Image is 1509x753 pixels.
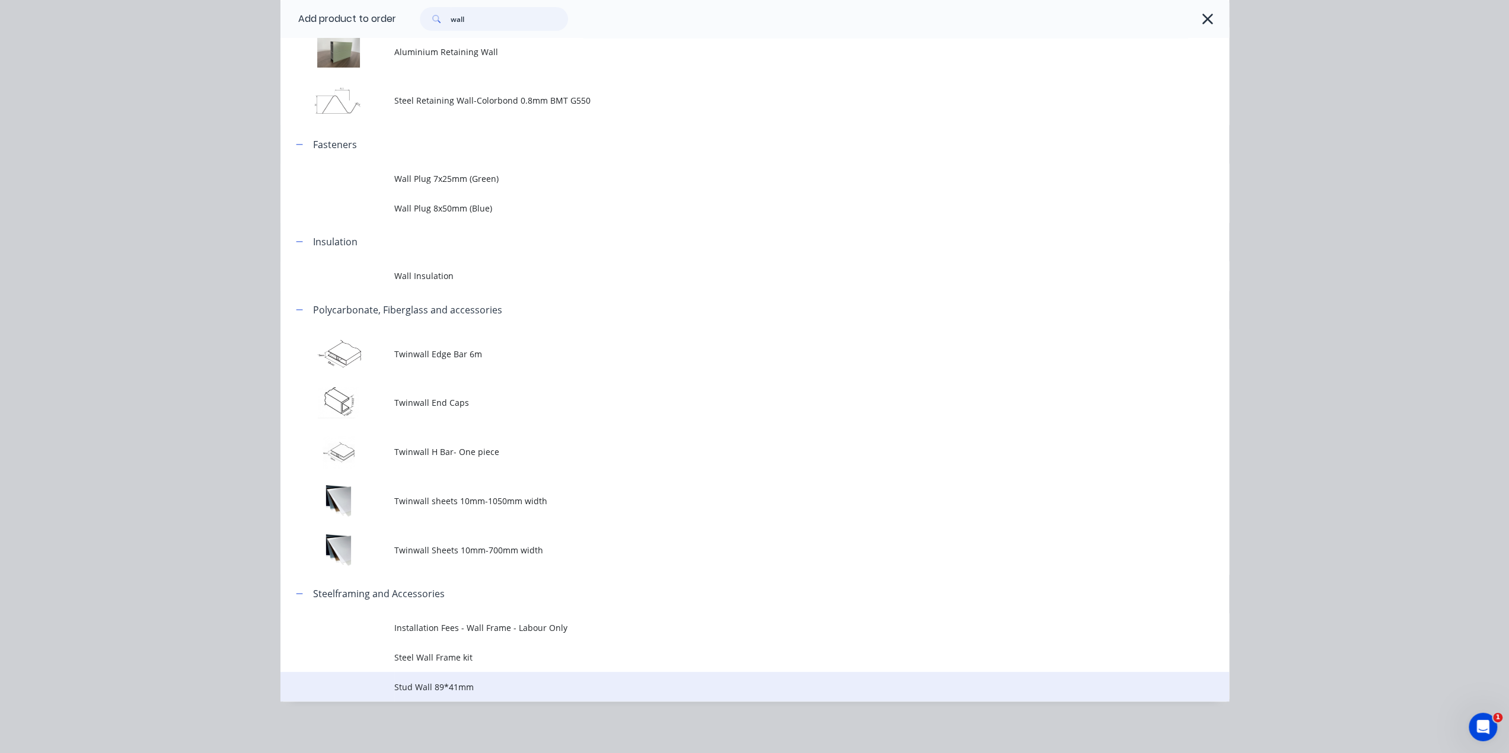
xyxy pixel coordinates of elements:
div: Insulation [313,235,358,249]
span: Steel Retaining Wall-Colorbond 0.8mm BMT G550 [394,94,1062,107]
span: Installation Fees - Wall Frame - Labour Only [394,621,1062,634]
span: Twinwall sheets 10mm-1050mm width [394,495,1062,507]
span: Twinwall Edge Bar 6m [394,348,1062,360]
span: Wall Plug 7x25mm (Green) [394,172,1062,185]
iframe: Intercom live chat [1469,713,1497,741]
span: Aluminium Retaining Wall [394,46,1062,58]
span: Stud Wall 89*41mm [394,681,1062,693]
div: Fasteners [313,137,357,152]
span: Steel Wall Frame kit [394,651,1062,664]
div: Steelframing and Accessories [313,587,445,601]
span: Twinwall H Bar- One piece [394,446,1062,458]
span: Wall Insulation [394,270,1062,282]
div: Polycarbonate, Fiberglass and accessories [313,303,502,317]
span: 1 [1493,713,1502,722]
input: Search... [451,7,568,31]
span: Wall Plug 8x50mm (Blue) [394,202,1062,214]
span: Twinwall End Caps [394,396,1062,409]
span: Twinwall Sheets 10mm-700mm width [394,544,1062,556]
